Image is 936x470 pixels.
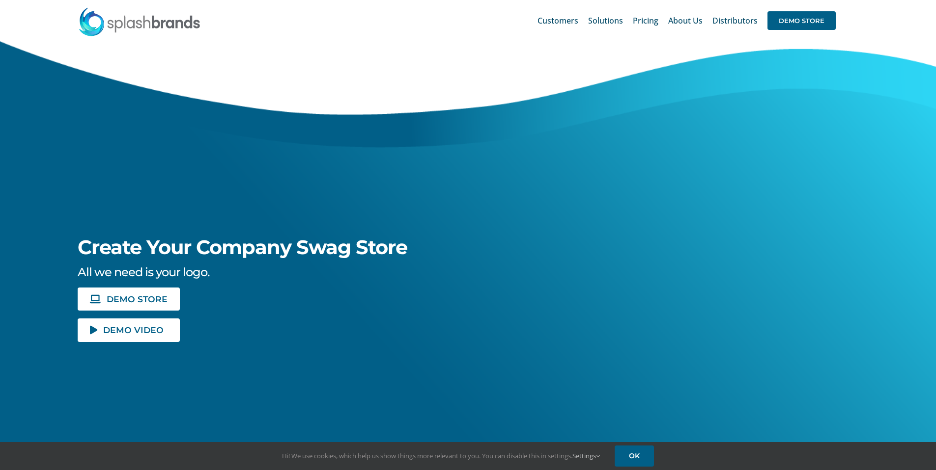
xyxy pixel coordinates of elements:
span: DEMO STORE [107,295,168,303]
a: Pricing [633,5,658,36]
span: DEMO STORE [767,11,836,30]
a: DEMO STORE [78,287,180,311]
a: Settings [572,451,600,460]
span: DEMO VIDEO [103,326,164,334]
span: Customers [538,17,578,25]
a: OK [615,445,654,467]
span: Hi! We use cookies, which help us show things more relevant to you. You can disable this in setti... [282,451,600,460]
span: Distributors [712,17,758,25]
span: All we need is your logo. [78,265,209,279]
nav: Main Menu [538,5,836,36]
span: Create Your Company Swag Store [78,235,407,259]
span: Pricing [633,17,658,25]
span: Solutions [588,17,623,25]
img: SplashBrands.com Logo [78,7,201,36]
a: Distributors [712,5,758,36]
span: About Us [668,17,703,25]
a: DEMO STORE [767,5,836,36]
a: Customers [538,5,578,36]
